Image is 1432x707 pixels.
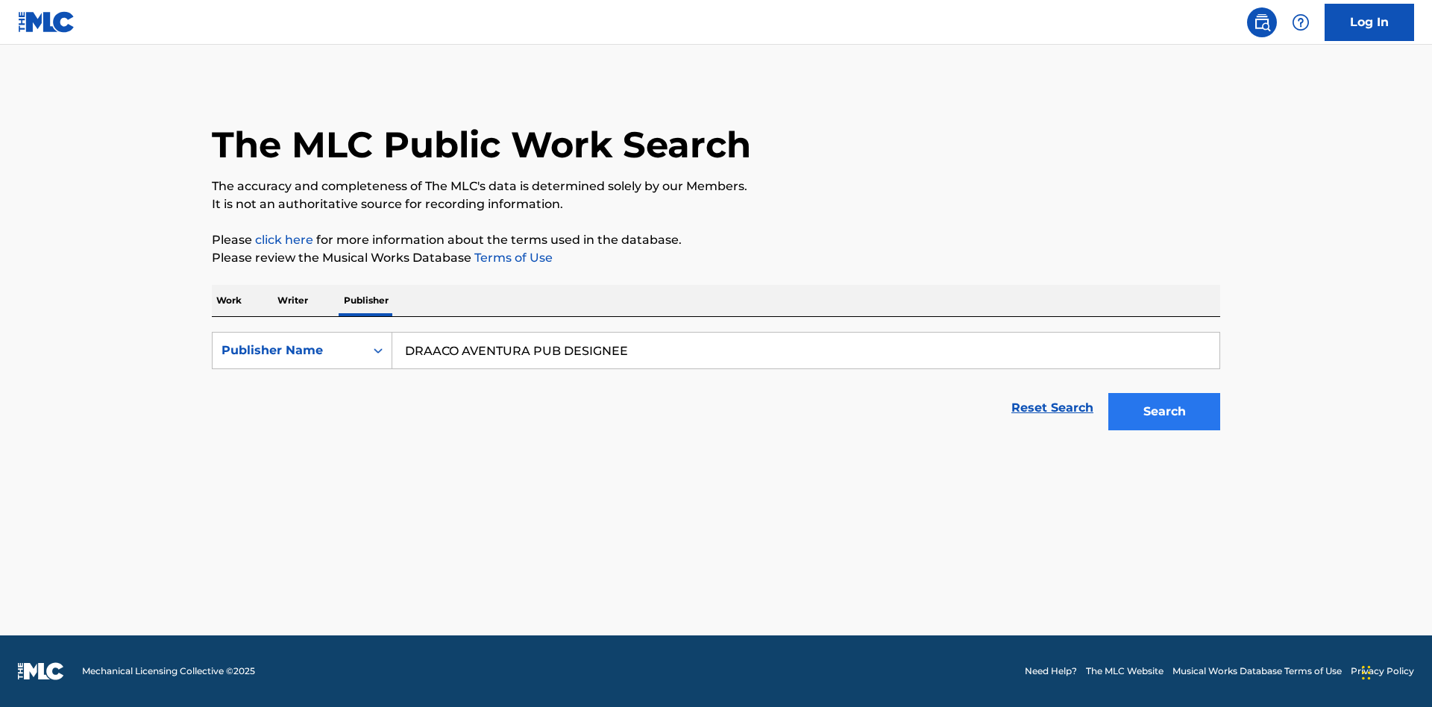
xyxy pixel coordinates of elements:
[339,285,393,316] p: Publisher
[18,662,64,680] img: logo
[82,664,255,678] span: Mechanical Licensing Collective © 2025
[212,195,1220,213] p: It is not an authoritative source for recording information.
[1362,650,1371,695] div: Drag
[1292,13,1310,31] img: help
[471,251,553,265] a: Terms of Use
[1286,7,1316,37] div: Help
[1172,664,1342,678] a: Musical Works Database Terms of Use
[1108,393,1220,430] button: Search
[1004,392,1101,424] a: Reset Search
[1025,664,1077,678] a: Need Help?
[1351,664,1414,678] a: Privacy Policy
[212,285,246,316] p: Work
[212,249,1220,267] p: Please review the Musical Works Database
[1253,13,1271,31] img: search
[273,285,313,316] p: Writer
[212,122,751,167] h1: The MLC Public Work Search
[222,342,356,359] div: Publisher Name
[212,231,1220,249] p: Please for more information about the terms used in the database.
[1357,635,1432,707] iframe: Chat Widget
[1247,7,1277,37] a: Public Search
[18,11,75,33] img: MLC Logo
[212,332,1220,438] form: Search Form
[1086,664,1163,678] a: The MLC Website
[212,177,1220,195] p: The accuracy and completeness of The MLC's data is determined solely by our Members.
[255,233,313,247] a: click here
[1325,4,1414,41] a: Log In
